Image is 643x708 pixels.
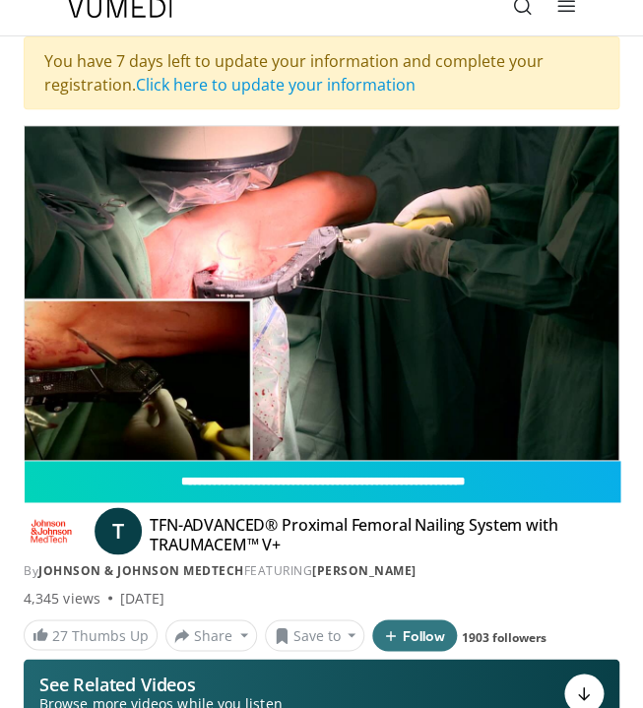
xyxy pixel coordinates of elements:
[95,507,142,554] a: T
[136,74,416,96] a: Click here to update your information
[25,126,618,460] video-js: Video Player
[24,36,619,109] div: You have 7 days left to update your information and complete your registration.
[265,619,365,651] button: Save to
[52,625,68,644] span: 27
[24,619,158,650] a: 27 Thumbs Up
[39,674,282,693] p: See Related Videos
[24,515,79,547] img: Johnson & Johnson MedTech
[462,628,547,645] a: 1903 followers
[38,562,244,579] a: Johnson & Johnson MedTech
[165,619,257,651] button: Share
[24,562,619,580] div: By FEATURING
[372,619,457,651] button: Follow
[150,515,571,554] h4: TFN-ADVANCED® Proximal Femoral Nailing System with TRAUMACEM™ V+
[24,588,100,608] span: 4,345 views
[312,562,417,579] a: [PERSON_NAME]
[120,588,164,608] div: [DATE]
